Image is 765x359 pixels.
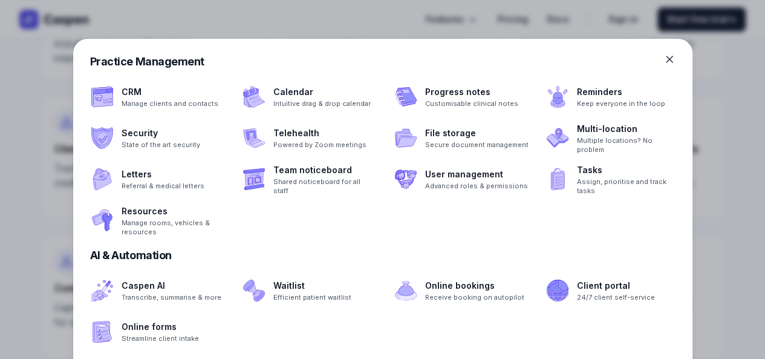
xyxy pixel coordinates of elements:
a: Waitlist [273,278,351,293]
a: Progress notes [425,85,518,99]
a: Online forms [122,320,199,334]
a: File storage [425,126,529,140]
a: Tasks [577,163,680,177]
a: Letters [122,167,204,182]
a: Calendar [273,85,371,99]
a: Telehealth [273,126,366,140]
a: Online bookings [425,278,524,293]
div: Practice Management [90,53,675,70]
a: Caspen AI [122,278,221,293]
a: CRM [122,85,218,99]
a: Multi-location [577,122,680,136]
a: Security [122,126,200,140]
a: Reminders [577,85,665,99]
a: Resources [122,204,225,219]
a: User management [425,167,528,182]
div: AI & Automation [90,247,675,264]
a: Team noticeboard [273,163,377,177]
a: Client portal [577,278,655,293]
